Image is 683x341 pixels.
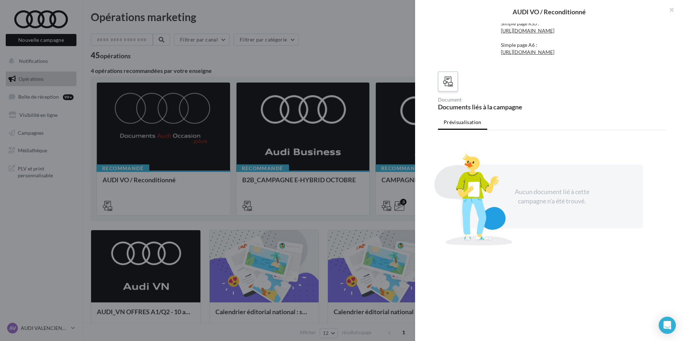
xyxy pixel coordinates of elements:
a: [URL][DOMAIN_NAME] [501,49,554,55]
div: Open Intercom Messenger [659,317,676,334]
a: [URL][DOMAIN_NAME] [501,28,554,34]
div: Aucun document lié à cette campagne n'a été trouvé. [507,187,597,206]
div: Documents liés à la campagne [438,104,549,110]
div: Document [438,97,549,102]
div: AUDI VO / Reconditionné [427,9,672,15]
